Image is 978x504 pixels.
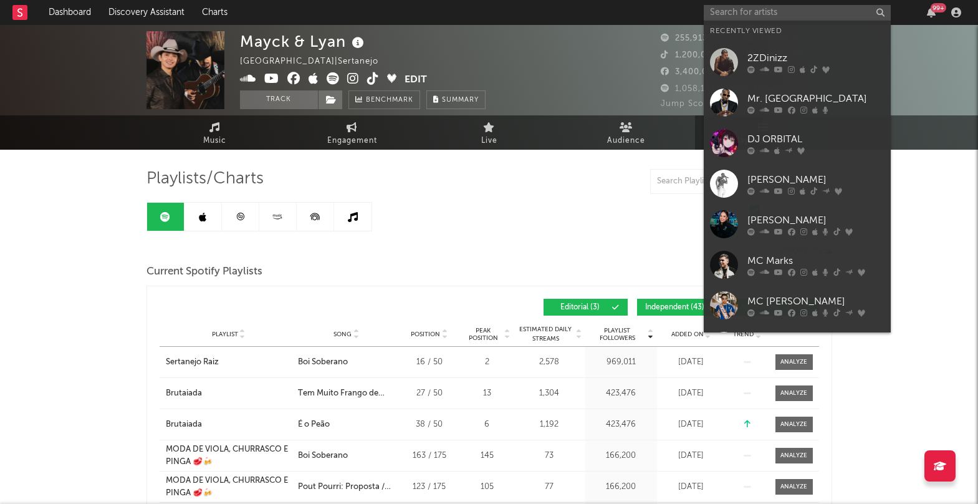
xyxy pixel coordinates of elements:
div: 166,200 [588,450,654,462]
a: DJ ORBITAL [704,123,891,163]
span: 1,200,000 [661,51,717,59]
div: É o Peão [298,419,330,431]
div: 145 [464,450,511,462]
span: Independent ( 43 ) [645,304,704,311]
div: 1,304 [517,387,582,400]
div: 6 [464,419,511,431]
span: Playlist Followers [588,327,646,342]
a: Brutaiada [166,419,292,431]
a: Sertanejo Raiz [166,356,292,369]
a: Music [146,115,284,150]
span: Audience [607,133,645,148]
button: Independent(43) [637,299,723,316]
div: 123 / 175 [401,481,458,493]
div: 2 [464,356,511,369]
button: Summary [426,90,486,109]
a: Playlists/Charts [695,115,832,150]
button: Editorial(3) [544,299,628,316]
div: [DATE] [660,450,722,462]
div: [GEOGRAPHIC_DATA] | Sertanejo [240,54,393,69]
div: DJ ORBITAL [747,132,885,147]
div: 99 + [931,3,946,12]
div: MC Marks [747,254,885,269]
span: Summary [442,97,479,104]
a: 2ZDinizz [704,42,891,82]
div: Boi Soberano [298,450,348,462]
div: Boi Soberano [298,356,348,369]
span: Added On [671,331,704,338]
span: Trend [733,331,754,338]
span: Jump Score: 67.6 [661,100,734,108]
div: [DATE] [660,481,722,493]
div: 38 / 50 [401,419,458,431]
a: MODA DE VIOLA, CHURRASCO E PINGA 🥩🍻 [166,475,292,499]
div: MC [PERSON_NAME] [747,294,885,309]
a: Benchmark [348,90,420,109]
div: [DATE] [660,356,722,369]
span: Engagement [327,133,377,148]
div: Tem Muito Frango de Granja [298,387,395,400]
a: Brutaiada [166,387,292,400]
div: 163 / 175 [401,450,458,462]
a: Live [421,115,558,150]
a: [PERSON_NAME] [704,163,891,204]
div: 2,578 [517,356,582,369]
span: Editorial ( 3 ) [552,304,609,311]
div: 969,011 [588,356,654,369]
a: [PERSON_NAME] [704,204,891,245]
div: 13 [464,387,511,400]
div: Brutaiada [166,419,202,431]
div: Recently Viewed [710,24,885,39]
div: 77 [517,481,582,493]
input: Search for artists [704,5,891,21]
div: [PERSON_NAME] [747,213,885,228]
span: Current Spotify Playlists [146,264,262,279]
div: 1,192 [517,419,582,431]
span: Peak Position [464,327,503,342]
span: Music [203,133,226,148]
a: Engagement [284,115,421,150]
div: 166,200 [588,481,654,493]
span: Estimated Daily Streams [517,325,575,344]
button: Track [240,90,318,109]
span: Benchmark [366,93,413,108]
input: Search Playlists/Charts [650,169,806,194]
div: 16 / 50 [401,356,458,369]
div: 27 / 50 [401,387,458,400]
a: Mr. [GEOGRAPHIC_DATA] [704,82,891,123]
span: Playlist [212,331,238,338]
div: [DATE] [660,419,722,431]
div: Pout Pourri: Proposta / Amargurado [298,481,395,493]
span: 255,913 [661,34,707,42]
div: [DATE] [660,387,722,400]
div: [PERSON_NAME] [747,173,885,188]
div: 105 [464,481,511,493]
div: 73 [517,450,582,462]
span: Live [481,133,497,148]
button: Edit [405,72,427,88]
span: Playlists/Charts [146,172,264,187]
div: Sertanejo Raiz [166,356,219,369]
a: KayBlack [704,326,891,366]
a: Audience [558,115,695,150]
a: MODA DE VIOLA, CHURRASCO E PINGA 🥩🍻 [166,443,292,468]
span: Song [333,331,352,338]
div: Mr. [GEOGRAPHIC_DATA] [747,92,885,107]
span: Position [411,331,440,338]
div: Brutaiada [166,387,202,400]
div: 423,476 [588,419,654,431]
button: 99+ [927,7,936,17]
div: Mayck & Lyan [240,31,367,52]
a: MC Marks [704,245,891,285]
div: 423,476 [588,387,654,400]
span: 1,058,144 Monthly Listeners [661,85,792,93]
span: 3,400,000 [661,68,719,76]
div: 2ZDinizz [747,51,885,66]
a: MC [PERSON_NAME] [704,285,891,326]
